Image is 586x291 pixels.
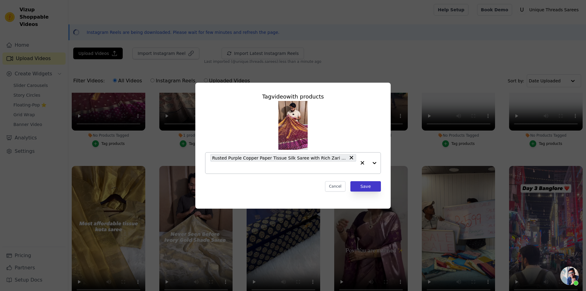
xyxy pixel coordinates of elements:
button: Cancel [325,181,345,192]
img: reel-preview-27bbf8-3.myshopify.com-3722693654801754239_7526821199.jpeg [278,101,308,150]
div: Tag video with products [205,92,381,101]
span: Rusted Purple Copper Paper Tissue Silk Saree with Rich Zari Pallu and Blouse [212,154,346,161]
button: Save [350,181,381,192]
div: Open chat [560,267,579,285]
